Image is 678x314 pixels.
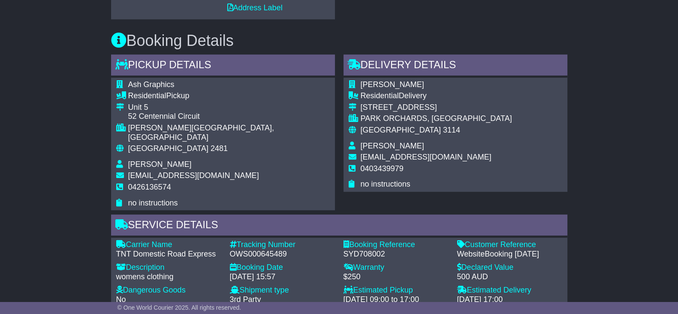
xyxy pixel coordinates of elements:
[116,272,221,282] div: womens clothing
[116,240,221,250] div: Carrier Name
[128,112,330,121] div: 52 Centennial Circuit
[361,80,424,89] span: [PERSON_NAME]
[457,295,562,305] div: [DATE] 17:00
[344,54,567,78] div: Delivery Details
[361,91,399,100] span: Residential
[361,114,512,124] div: PARK ORCHARDS, [GEOGRAPHIC_DATA]
[128,183,171,191] span: 0426136574
[128,91,330,101] div: Pickup
[230,286,335,295] div: Shipment type
[128,124,330,142] div: [PERSON_NAME][GEOGRAPHIC_DATA], [GEOGRAPHIC_DATA]
[361,103,512,112] div: [STREET_ADDRESS]
[128,160,192,169] span: [PERSON_NAME]
[230,250,335,259] div: OWS000645489
[128,144,208,153] span: [GEOGRAPHIC_DATA]
[116,295,126,304] span: No
[361,180,410,188] span: no instructions
[230,263,335,272] div: Booking Date
[361,153,491,161] span: [EMAIL_ADDRESS][DOMAIN_NAME]
[111,32,567,49] h3: Booking Details
[116,250,221,259] div: TNT Domestic Road Express
[111,214,567,238] div: Service Details
[361,142,424,150] span: [PERSON_NAME]
[118,304,241,311] span: © One World Courier 2025. All rights reserved.
[344,250,449,259] div: SYD708002
[128,91,166,100] span: Residential
[116,286,221,295] div: Dangerous Goods
[128,80,175,89] span: Ash Graphics
[128,199,178,207] span: no instructions
[457,286,562,295] div: Estimated Delivery
[457,272,562,282] div: 500 AUD
[457,250,562,259] div: WebsiteBooking [DATE]
[230,272,335,282] div: [DATE] 15:57
[344,272,449,282] div: $250
[361,164,404,173] span: 0403439979
[227,3,283,12] a: Address Label
[128,171,259,180] span: [EMAIL_ADDRESS][DOMAIN_NAME]
[116,263,221,272] div: Description
[361,91,512,101] div: Delivery
[443,126,460,134] span: 3114
[344,263,449,272] div: Warranty
[230,240,335,250] div: Tracking Number
[344,286,449,295] div: Estimated Pickup
[128,103,330,112] div: Unit 5
[211,144,228,153] span: 2481
[230,295,261,304] span: 3rd Party
[344,295,449,305] div: [DATE] 09:00 to 17:00
[361,126,441,134] span: [GEOGRAPHIC_DATA]
[344,240,449,250] div: Booking Reference
[111,54,335,78] div: Pickup Details
[457,263,562,272] div: Declared Value
[457,240,562,250] div: Customer Reference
